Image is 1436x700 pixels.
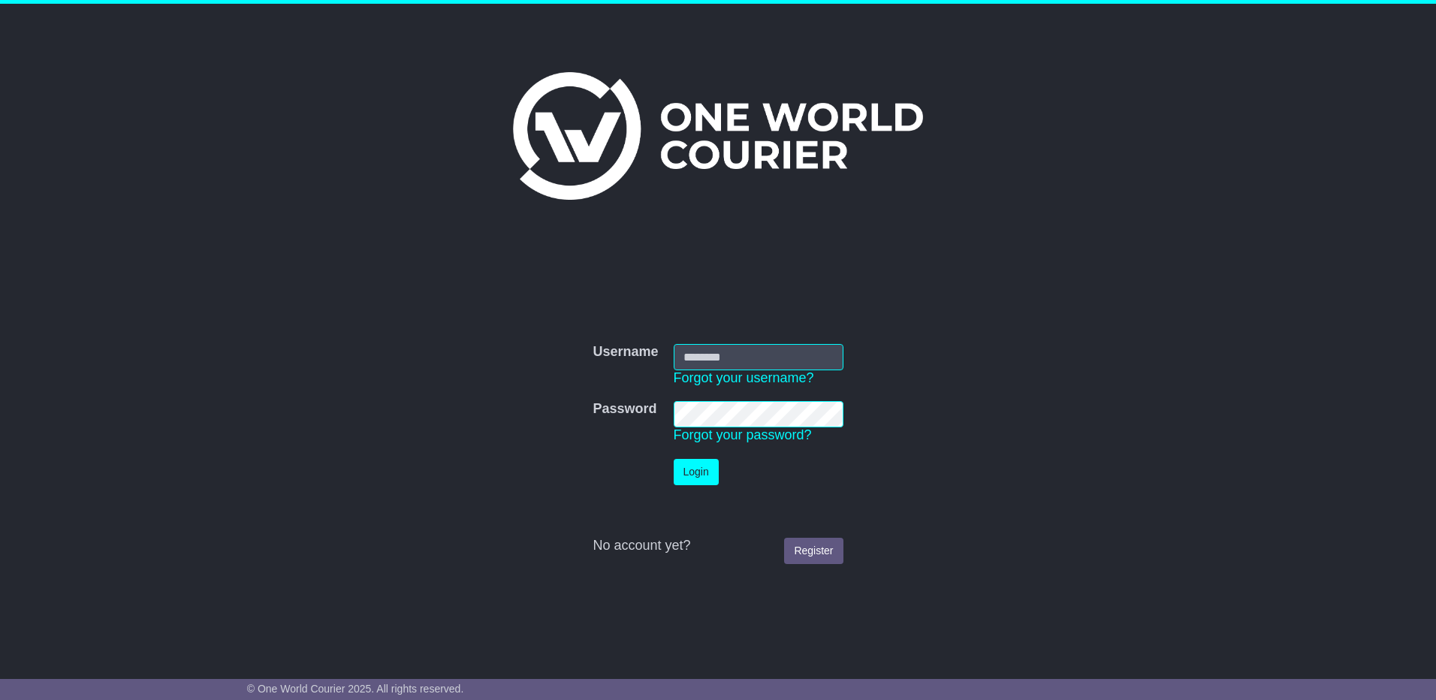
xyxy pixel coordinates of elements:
a: Forgot your username? [674,370,814,385]
img: One World [513,72,923,200]
label: Password [593,401,656,418]
a: Forgot your password? [674,427,812,442]
div: No account yet? [593,538,843,554]
label: Username [593,344,658,361]
button: Login [674,459,719,485]
a: Register [784,538,843,564]
span: © One World Courier 2025. All rights reserved. [247,683,464,695]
